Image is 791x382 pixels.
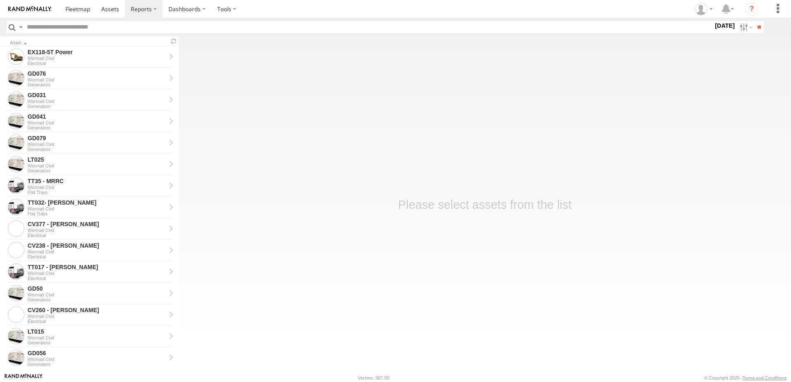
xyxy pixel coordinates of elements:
[28,142,166,147] div: Wormall Civil
[28,177,166,185] div: TT35 - MRRC - View Asset History
[743,375,786,380] a: Terms and Conditions
[28,328,166,335] div: LT015 - View Asset History
[28,249,166,254] div: Wormall Civil
[28,263,166,271] div: TT017 - Dan Jones - View Asset History
[28,77,166,82] div: Wormall Civil
[713,21,736,30] label: [DATE]
[28,228,166,233] div: Wormall Civil
[358,375,389,380] div: Version: 307.00
[28,61,166,66] div: Electrical
[28,113,166,120] div: GD041 - View Asset History
[28,163,166,168] div: Wormall Civil
[28,271,166,276] div: Wormall Civil
[28,91,166,99] div: GD031 - View Asset History
[28,319,166,324] div: Electrical
[28,104,166,109] div: Generators
[28,156,166,163] div: LT025 - View Asset History
[28,120,166,125] div: Wormall Civil
[704,375,786,380] div: © Copyright 2025 -
[17,21,24,33] label: Search Query
[28,134,166,142] div: GD079 - View Asset History
[692,3,716,15] div: Sean Cosgriff
[28,335,166,340] div: Wormall Civil
[5,374,43,382] a: Visit our Website
[736,21,754,33] label: Search Filter Options
[10,41,165,45] div: Click to Sort
[28,340,166,345] div: Generators
[28,168,166,173] div: Generators
[28,233,166,238] div: Electrical
[28,285,166,292] div: GD50 - View Asset History
[28,306,166,314] div: CV260 - Chris Innes - View Asset History
[8,6,51,12] img: rand-logo.svg
[28,206,166,211] div: Wormall Civil
[28,292,166,297] div: Wormall Civil
[28,211,166,216] div: Flat Trays
[28,349,166,357] div: GD056 - View Asset History
[28,314,166,319] div: Wormall Civil
[745,2,758,16] i: ?
[28,99,166,104] div: Wormall Civil
[28,220,166,228] div: CV377 - Joel Mcsherry - View Asset History
[28,254,166,259] div: Electrical
[28,70,166,77] div: GD076 - View Asset History
[28,242,166,249] div: CV238 - Kim Walsh - View Asset History
[28,147,166,152] div: Generators
[28,276,166,281] div: Electrical
[28,56,166,61] div: Wormall Civil
[28,190,166,195] div: Flat Trays
[28,199,166,206] div: TT032- Chris Mallison - View Asset History
[28,357,166,362] div: Wormall Civil
[28,297,166,302] div: Generators
[28,185,166,190] div: Wormall Civil
[169,37,179,45] span: Refresh
[28,82,166,87] div: Generators
[28,362,166,367] div: Generators
[28,48,166,56] div: EX118-5T Power - View Asset History
[28,125,166,130] div: Generators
